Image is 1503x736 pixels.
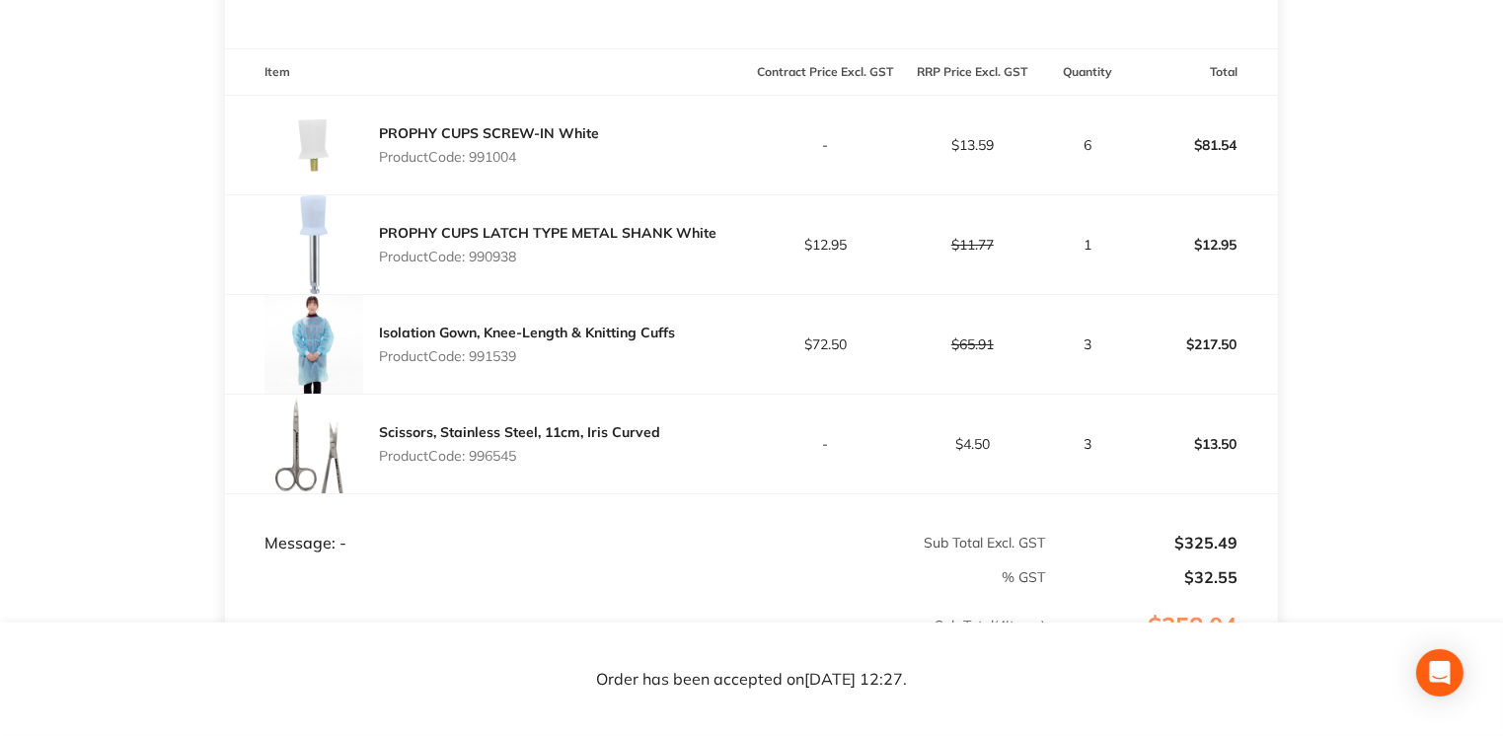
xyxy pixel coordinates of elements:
p: $13.50 [1131,420,1276,468]
p: Sub Total Excl. GST [753,535,1046,551]
th: Quantity [1046,49,1130,96]
p: 1 [1047,237,1129,253]
img: Yng4aHVvZw [264,395,363,493]
p: $325.49 [1047,534,1239,552]
a: PROPHY CUPS SCREW-IN White [379,124,599,142]
p: $358.04 [1047,613,1277,680]
a: PROPHY CUPS LATCH TYPE METAL SHANK White [379,224,716,242]
p: $4.50 [900,436,1045,452]
a: Scissors, Stainless Steel, 11cm, Iris Curved [379,423,660,441]
p: $12.95 [753,237,898,253]
p: Product Code: 996545 [379,448,660,464]
th: RRP Price Excl. GST [899,49,1046,96]
div: Open Intercom Messenger [1416,649,1464,697]
td: Message: - [225,493,751,552]
p: 6 [1047,137,1129,153]
p: Product Code: 990938 [379,249,716,264]
img: cTl2M2lybg [264,295,363,394]
img: dDRjdDBlMA [264,96,363,194]
p: 3 [1047,336,1129,352]
p: Order has been accepted on [DATE] 12:27 . [596,671,907,689]
p: Sub Total ( 4 Items) [226,618,1045,673]
p: $32.55 [1047,568,1239,586]
p: $13.59 [900,137,1045,153]
a: Isolation Gown, Knee-Length & Knitting Cuffs [379,324,675,341]
p: Product Code: 991539 [379,348,675,364]
p: $217.50 [1131,321,1276,368]
p: 3 [1047,436,1129,452]
p: $72.50 [753,336,898,352]
p: $12.95 [1131,221,1276,268]
th: Item [225,49,751,96]
th: Contract Price Excl. GST [752,49,899,96]
p: $11.77 [900,237,1045,253]
p: - [753,137,898,153]
p: Product Code: 991004 [379,149,599,165]
p: $81.54 [1131,121,1276,169]
p: - [753,436,898,452]
p: $65.91 [900,336,1045,352]
p: % GST [226,569,1045,585]
img: ZDhieWo2bQ [264,195,363,294]
th: Total [1130,49,1277,96]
